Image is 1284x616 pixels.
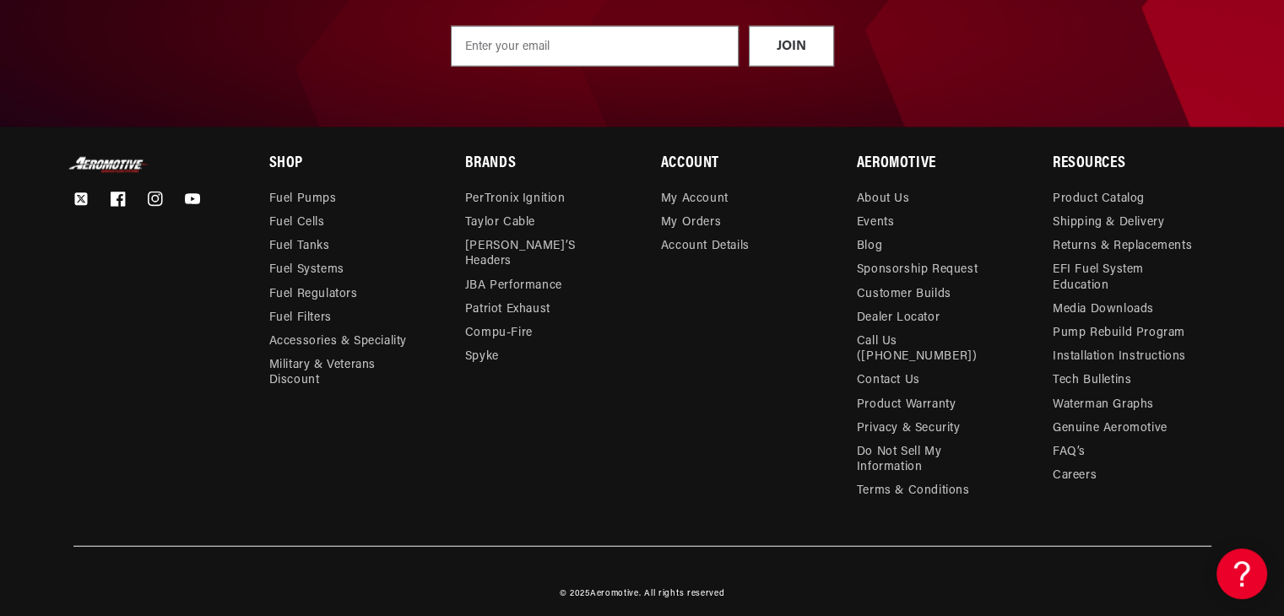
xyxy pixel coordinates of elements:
[857,235,882,258] a: Blog
[465,274,562,298] a: JBA Performance
[661,211,721,235] a: My Orders
[269,330,407,354] a: Accessories & Speciality
[1053,417,1168,440] a: Genuine Aeromotive
[857,211,895,235] a: Events
[1053,258,1198,297] a: EFI Fuel System Education
[661,192,729,211] a: My Account
[857,369,920,392] a: Contact Us
[1053,440,1086,464] a: FAQ’s
[1053,211,1164,235] a: Shipping & Delivery
[560,589,642,598] small: © 2025 .
[857,283,951,306] a: Customer Builds
[590,589,639,598] a: Aeromotive
[1053,345,1186,369] a: Installation Instructions
[1053,235,1192,258] a: Returns & Replacements
[1053,298,1154,322] a: Media Downloads
[857,479,970,503] a: Terms & Conditions
[465,235,610,273] a: [PERSON_NAME]’s Headers
[465,345,499,369] a: Spyke
[269,211,325,235] a: Fuel Cells
[269,283,358,306] a: Fuel Regulators
[857,306,940,330] a: Dealer Locator
[749,26,834,67] button: JOIN
[269,258,344,282] a: Fuel Systems
[1053,464,1097,488] a: Careers
[1053,369,1131,392] a: Tech Bulletins
[465,298,550,322] a: Patriot Exhaust
[451,26,739,67] input: Enter your email
[857,417,961,440] a: Privacy & Security
[269,306,332,330] a: Fuel Filters
[465,322,533,345] a: Compu-Fire
[269,192,337,211] a: Fuel Pumps
[1053,322,1185,345] a: Pump Rebuild Program
[1053,393,1154,417] a: Waterman Graphs
[857,330,1002,369] a: Call Us ([PHONE_NUMBER])
[857,440,1002,479] a: Do Not Sell My Information
[67,157,151,173] img: Aeromotive
[857,393,956,417] a: Product Warranty
[644,589,724,598] small: All rights reserved
[1053,192,1145,211] a: Product Catalog
[269,235,330,258] a: Fuel Tanks
[857,192,910,211] a: About Us
[465,211,535,235] a: Taylor Cable
[269,354,427,392] a: Military & Veterans Discount
[465,192,566,211] a: PerTronix Ignition
[661,235,750,258] a: Account Details
[857,258,978,282] a: Sponsorship Request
